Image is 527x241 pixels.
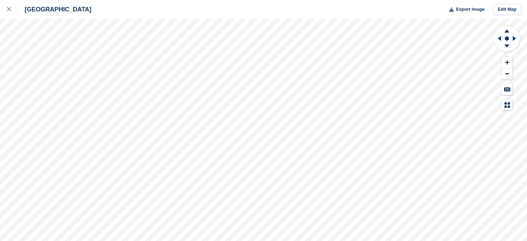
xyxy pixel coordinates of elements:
[18,5,91,14] div: [GEOGRAPHIC_DATA]
[502,68,512,80] button: Zoom Out
[502,99,512,111] button: Map Legend
[493,4,521,15] a: Edit Map
[502,57,512,68] button: Zoom In
[456,6,484,13] span: Export Image
[445,4,485,15] button: Export Image
[502,84,512,95] button: Keyboard Shortcuts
